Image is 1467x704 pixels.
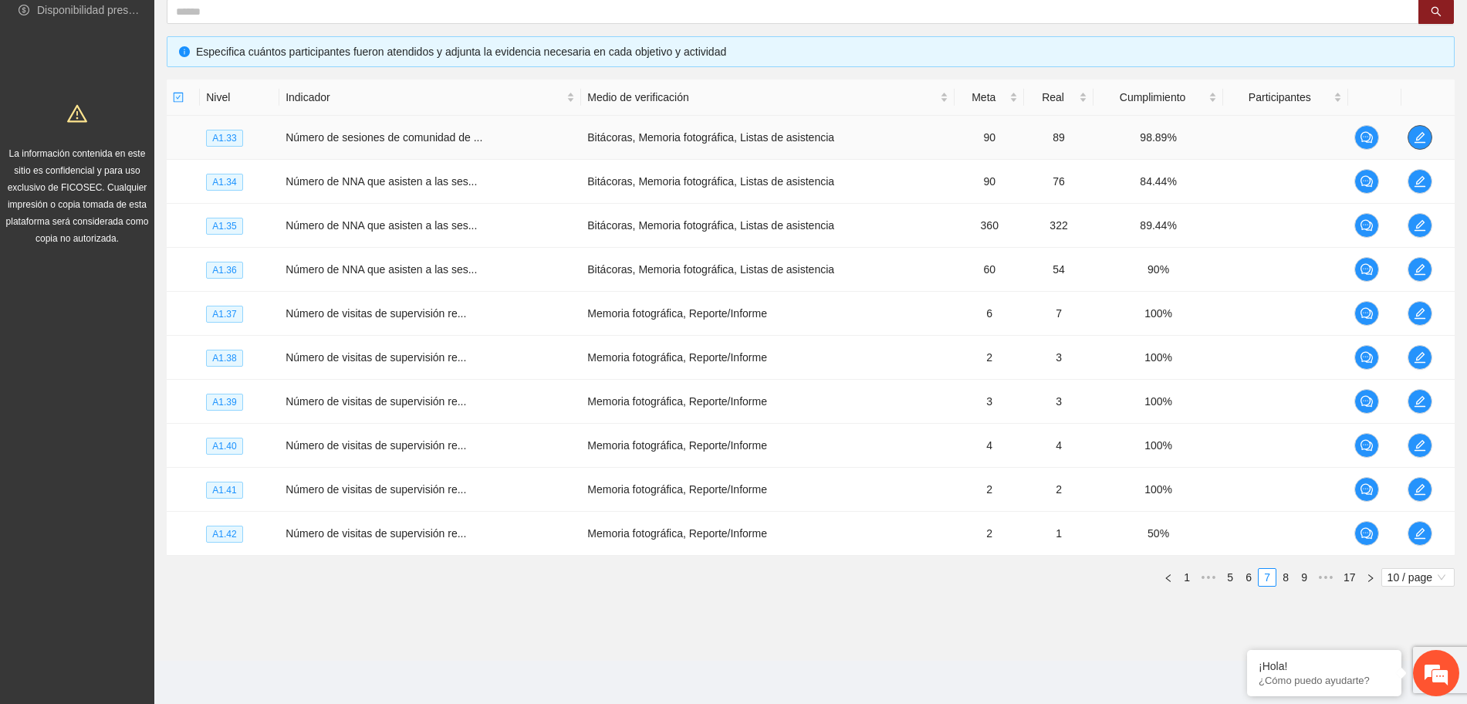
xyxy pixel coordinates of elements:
button: comment [1354,521,1379,546]
td: 4 [1024,424,1093,468]
button: edit [1408,125,1432,150]
td: 54 [1024,248,1093,292]
td: 3 [955,380,1024,424]
span: Participantes [1229,89,1330,106]
td: 2 [955,336,1024,380]
button: comment [1354,213,1379,238]
td: Memoria fotográfica, Reporte/Informe [581,292,955,336]
li: Previous 5 Pages [1196,568,1221,587]
div: Minimizar ventana de chat en vivo [253,8,290,45]
th: Cumplimiento [1093,80,1223,116]
button: comment [1354,257,1379,282]
button: comment [1354,345,1379,370]
span: A1.35 [206,218,242,235]
span: A1.42 [206,526,242,543]
td: Memoria fotográfica, Reporte/Informe [581,512,955,556]
button: comment [1354,433,1379,458]
th: Nivel [200,80,279,116]
li: Next 5 Pages [1313,568,1338,587]
span: Número de NNA que asisten a las ses... [286,263,477,276]
td: 6 [955,292,1024,336]
li: Next Page [1361,568,1380,587]
a: Disponibilidad presupuestal [37,4,169,16]
span: A1.37 [206,306,242,323]
td: Memoria fotográfica, Reporte/Informe [581,468,955,512]
span: A1.36 [206,262,242,279]
a: 5 [1222,569,1239,586]
button: edit [1408,345,1432,370]
span: Número de visitas de supervisión re... [286,307,466,320]
td: 2 [1024,468,1093,512]
th: Meta [955,80,1024,116]
span: Número de NNA que asisten a las ses... [286,175,477,188]
span: Número de visitas de supervisión re... [286,483,466,496]
span: Estamos en línea. [90,206,213,362]
td: 322 [1024,204,1093,248]
td: 2 [955,468,1024,512]
p: ¿Cómo puedo ayudarte? [1259,675,1390,686]
span: edit [1408,527,1432,540]
button: edit [1408,213,1432,238]
span: A1.41 [206,482,242,499]
span: edit [1408,351,1432,364]
button: edit [1408,521,1432,546]
button: edit [1408,257,1432,282]
span: Medio de verificación [587,89,937,106]
button: edit [1408,477,1432,502]
th: Indicador [279,80,581,116]
td: Bitácoras, Memoria fotográfica, Listas de asistencia [581,116,955,160]
span: Número de visitas de supervisión re... [286,439,466,452]
td: 60 [955,248,1024,292]
a: 17 [1339,569,1361,586]
td: 100% [1093,380,1223,424]
span: A1.34 [206,174,242,191]
td: 76 [1024,160,1093,204]
span: Número de visitas de supervisión re... [286,395,466,408]
td: 2 [955,512,1024,556]
button: edit [1408,169,1432,194]
td: 1 [1024,512,1093,556]
span: Número de sesiones de comunidad de ... [286,131,482,144]
li: 6 [1239,568,1258,587]
td: Memoria fotográfica, Reporte/Informe [581,336,955,380]
td: 3 [1024,336,1093,380]
td: 89 [1024,116,1093,160]
span: check-square [173,92,184,103]
span: edit [1408,439,1432,452]
div: Especifica cuántos participantes fueron atendidos y adjunta la evidencia necesaria en cada objeti... [196,43,1442,60]
span: Real [1030,89,1076,106]
td: 100% [1093,336,1223,380]
th: Medio de verificación [581,80,955,116]
td: 98.89% [1093,116,1223,160]
button: right [1361,568,1380,587]
a: 9 [1296,569,1313,586]
td: 90 [955,116,1024,160]
td: 50% [1093,512,1223,556]
a: 7 [1259,569,1276,586]
span: edit [1408,395,1432,408]
span: edit [1408,307,1432,320]
span: info-circle [179,46,190,57]
button: edit [1408,301,1432,326]
span: edit [1408,219,1432,232]
th: Real [1024,80,1093,116]
td: 90% [1093,248,1223,292]
button: comment [1354,389,1379,414]
li: 17 [1338,568,1361,587]
span: Número de visitas de supervisión re... [286,351,466,364]
span: Número de NNA que asisten a las ses... [286,219,477,232]
span: edit [1408,483,1432,496]
td: 7 [1024,292,1093,336]
span: Indicador [286,89,563,106]
td: Memoria fotográfica, Reporte/Informe [581,380,955,424]
td: 3 [1024,380,1093,424]
span: A1.33 [206,130,242,147]
td: 100% [1093,292,1223,336]
span: search [1431,6,1442,19]
a: 1 [1178,569,1195,586]
td: 84.44% [1093,160,1223,204]
a: 8 [1277,569,1294,586]
div: ¡Hola! [1259,660,1390,672]
div: Chatee con nosotros ahora [80,79,259,99]
li: 1 [1178,568,1196,587]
